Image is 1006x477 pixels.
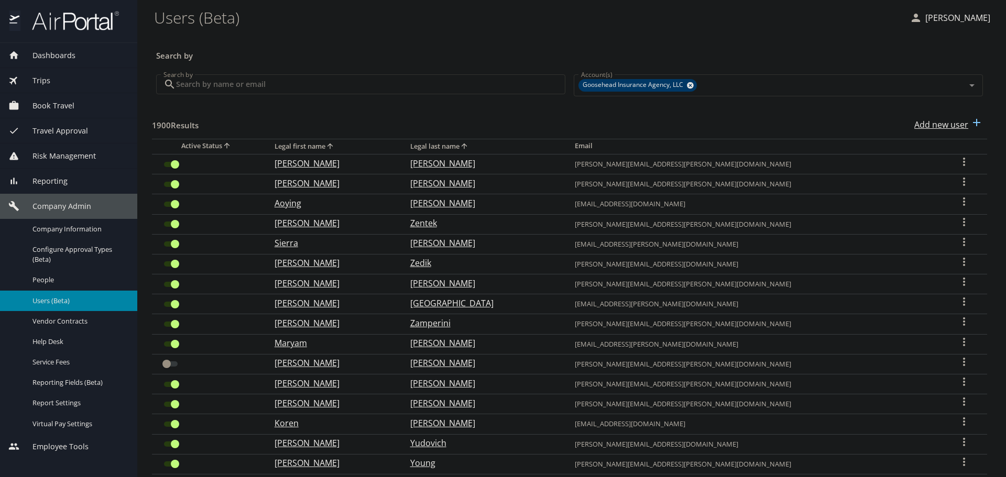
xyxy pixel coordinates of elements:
span: Goosehead Insurance Agency, LLC [578,80,690,91]
p: Zentek [410,217,554,229]
p: [PERSON_NAME] [410,337,554,349]
p: [PERSON_NAME] [410,237,554,249]
td: [PERSON_NAME][EMAIL_ADDRESS][PERSON_NAME][DOMAIN_NAME] [566,454,941,474]
td: [PERSON_NAME][EMAIL_ADDRESS][DOMAIN_NAME] [566,254,941,274]
p: Young [410,457,554,469]
span: Configure Approval Types (Beta) [32,245,125,264]
p: Koren [275,417,389,429]
input: Search by name or email [176,74,565,94]
p: Zamperini [410,317,554,329]
p: [PERSON_NAME] [410,177,554,190]
p: [PERSON_NAME] [275,457,389,469]
p: [GEOGRAPHIC_DATA] [410,297,554,309]
span: Service Fees [32,357,125,367]
p: Sierra [275,237,389,249]
td: [PERSON_NAME][EMAIL_ADDRESS][PERSON_NAME][DOMAIN_NAME] [566,394,941,414]
span: Reporting Fields (Beta) [32,378,125,387]
span: Dashboards [19,50,75,61]
th: Email [566,139,941,154]
span: Help Desk [32,337,125,347]
span: Users (Beta) [32,296,125,306]
button: [PERSON_NAME] [905,8,994,27]
span: Risk Management [19,150,96,162]
button: sort [222,141,233,151]
td: [EMAIL_ADDRESS][PERSON_NAME][DOMAIN_NAME] [566,334,941,354]
p: [PERSON_NAME] [410,377,554,390]
td: [PERSON_NAME][EMAIL_ADDRESS][PERSON_NAME][DOMAIN_NAME] [566,354,941,374]
span: Company Information [32,224,125,234]
th: Legal last name [402,139,566,154]
p: [PERSON_NAME] [922,12,990,24]
p: [PERSON_NAME] [275,217,389,229]
p: [PERSON_NAME] [275,357,389,369]
td: [PERSON_NAME][EMAIL_ADDRESS][PERSON_NAME][DOMAIN_NAME] [566,314,941,334]
p: [PERSON_NAME] [275,257,389,269]
img: airportal-logo.png [20,10,119,31]
p: [PERSON_NAME] [410,357,554,369]
th: Active Status [152,139,266,154]
span: Reporting [19,175,68,187]
span: Vendor Contracts [32,316,125,326]
td: [PERSON_NAME][EMAIL_ADDRESS][PERSON_NAME][DOMAIN_NAME] [566,374,941,394]
td: [EMAIL_ADDRESS][PERSON_NAME][DOMAIN_NAME] [566,294,941,314]
span: Book Travel [19,100,74,112]
p: [PERSON_NAME] [410,277,554,290]
h1: Users (Beta) [154,1,901,34]
p: [PERSON_NAME] [410,397,554,409]
button: sort [460,142,470,152]
button: Open [965,78,979,93]
p: [PERSON_NAME] [275,377,389,390]
p: [PERSON_NAME] [275,177,389,190]
td: [PERSON_NAME][EMAIL_ADDRESS][PERSON_NAME][DOMAIN_NAME] [566,174,941,194]
p: [PERSON_NAME] [275,437,389,449]
h3: Search by [156,43,983,62]
p: [PERSON_NAME] [275,297,389,309]
div: Goosehead Insurance Agency, LLC [578,79,697,92]
p: Zedik [410,257,554,269]
p: [PERSON_NAME] [275,277,389,290]
td: [EMAIL_ADDRESS][DOMAIN_NAME] [566,414,941,434]
p: [PERSON_NAME] [275,397,389,409]
p: [PERSON_NAME] [275,317,389,329]
p: [PERSON_NAME] [410,417,554,429]
p: [PERSON_NAME] [275,157,389,170]
td: [PERSON_NAME][EMAIL_ADDRESS][PERSON_NAME][DOMAIN_NAME] [566,154,941,174]
span: Travel Approval [19,125,88,137]
p: Aoying [275,197,389,209]
span: People [32,275,125,285]
p: Yudovich [410,437,554,449]
span: Company Admin [19,201,91,212]
p: [PERSON_NAME] [410,197,554,209]
span: Virtual Pay Settings [32,419,125,429]
p: Maryam [275,337,389,349]
td: [EMAIL_ADDRESS][PERSON_NAME][DOMAIN_NAME] [566,234,941,254]
span: Report Settings [32,398,125,408]
h3: 1900 Results [152,113,199,131]
td: [EMAIL_ADDRESS][DOMAIN_NAME] [566,194,941,214]
td: [PERSON_NAME][EMAIL_ADDRESS][PERSON_NAME][DOMAIN_NAME] [566,214,941,234]
p: Add new user [914,118,968,131]
th: Legal first name [266,139,402,154]
span: Trips [19,75,50,86]
td: [PERSON_NAME][EMAIL_ADDRESS][DOMAIN_NAME] [566,434,941,454]
p: [PERSON_NAME] [410,157,554,170]
img: icon-airportal.png [9,10,20,31]
span: Employee Tools [19,441,89,452]
button: Add new user [910,113,987,136]
td: [PERSON_NAME][EMAIL_ADDRESS][PERSON_NAME][DOMAIN_NAME] [566,274,941,294]
button: sort [325,142,336,152]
